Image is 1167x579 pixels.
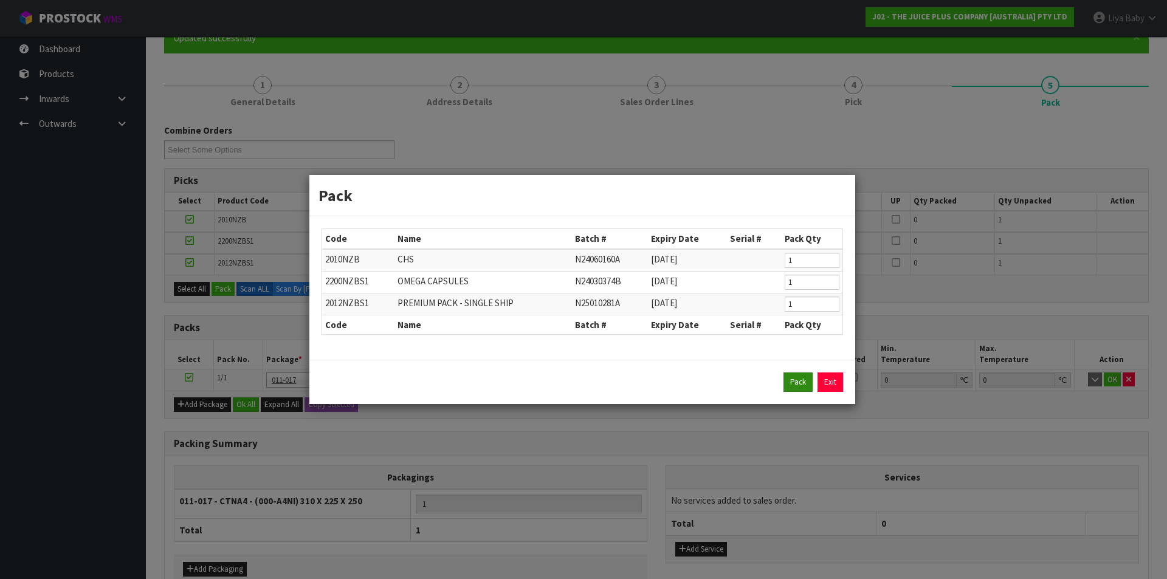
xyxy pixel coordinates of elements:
th: Expiry Date [648,315,726,334]
th: Serial # [727,315,782,334]
span: [DATE] [651,253,677,265]
span: 2012NZBS1 [325,297,369,309]
span: PREMIUM PACK - SINGLE SHIP [398,297,514,309]
th: Pack Qty [782,229,842,248]
span: 2200NZBS1 [325,275,369,287]
a: Exit [818,372,843,392]
th: Code [322,315,394,334]
th: Expiry Date [648,229,726,248]
th: Code [322,229,394,248]
span: N24030374B [575,275,621,287]
span: 2010NZB [325,253,360,265]
button: Pack [783,372,813,392]
span: N24060160A [575,253,620,265]
th: Name [394,315,572,334]
h3: Pack [318,184,846,207]
th: Serial # [727,229,782,248]
span: CHS [398,253,414,265]
th: Batch # [572,229,648,248]
th: Batch # [572,315,648,334]
span: N25010281A [575,297,620,309]
th: Pack Qty [782,315,842,334]
span: [DATE] [651,297,677,309]
th: Name [394,229,572,248]
span: OMEGA CAPSULES [398,275,469,287]
span: [DATE] [651,275,677,287]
